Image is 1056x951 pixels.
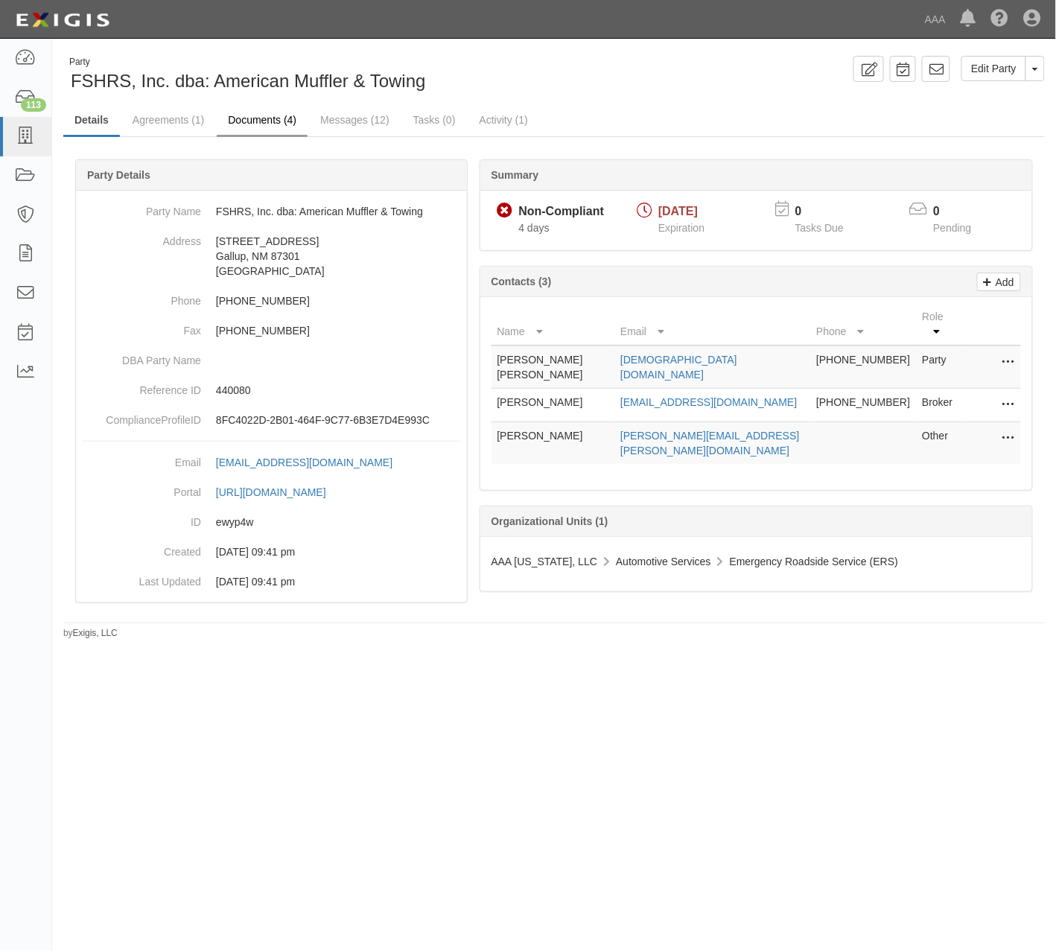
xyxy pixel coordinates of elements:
[73,628,118,638] a: Exigis, LLC
[82,405,201,427] dt: ComplianceProfileID
[730,556,898,567] span: Emergency Roadside Service (ERS)
[492,422,615,465] td: [PERSON_NAME]
[82,197,201,219] dt: Party Name
[492,303,615,346] th: Name
[916,303,961,346] th: Role
[82,507,461,537] dd: ewyp4w
[620,396,797,408] a: [EMAIL_ADDRESS][DOMAIN_NAME]
[497,203,513,219] i: Non-Compliant
[82,507,201,529] dt: ID
[933,222,971,234] span: Pending
[82,375,201,398] dt: Reference ID
[216,455,392,470] div: [EMAIL_ADDRESS][DOMAIN_NAME]
[63,627,118,640] small: by
[620,430,799,457] a: [PERSON_NAME][EMAIL_ADDRESS][PERSON_NAME][DOMAIN_NAME]
[658,222,704,234] span: Expiration
[216,383,461,398] p: 440080
[216,413,461,427] p: 8FC4022D-2B01-464F-9C77-6B3E7D4E993C
[492,276,552,287] b: Contacts (3)
[810,389,916,422] td: [PHONE_NUMBER]
[21,98,46,112] div: 113
[810,346,916,389] td: [PHONE_NUMBER]
[961,56,1026,81] a: Edit Party
[69,56,426,69] div: Party
[87,169,150,181] b: Party Details
[614,303,810,346] th: Email
[620,354,737,381] a: [DEMOGRAPHIC_DATA][DOMAIN_NAME]
[82,286,461,316] dd: [PHONE_NUMBER]
[916,389,961,422] td: Broker
[63,105,120,137] a: Details
[402,105,467,135] a: Tasks (0)
[917,4,953,34] a: AAA
[82,316,461,346] dd: [PHONE_NUMBER]
[121,105,215,135] a: Agreements (1)
[82,226,201,249] dt: Address
[82,316,201,338] dt: Fax
[71,71,426,91] span: FSHRS, Inc. dba: American Muffler & Towing
[82,567,201,589] dt: Last Updated
[217,105,308,137] a: Documents (4)
[63,56,543,94] div: FSHRS, Inc. dba: American Muffler & Towing
[492,515,608,527] b: Organizational Units (1)
[82,537,201,559] dt: Created
[11,7,114,34] img: logo-5460c22ac91f19d4615b14bd174203de0afe785f0fc80cf4dbbc73dc1793850b.png
[977,273,1021,291] a: Add
[468,105,539,135] a: Activity (1)
[82,226,461,286] dd: [STREET_ADDRESS] Gallup, NM 87301 [GEOGRAPHIC_DATA]
[492,169,539,181] b: Summary
[216,457,409,468] a: [EMAIL_ADDRESS][DOMAIN_NAME]
[82,567,461,597] dd: 03/09/2023 09:41 pm
[992,273,1014,290] p: Add
[991,10,1009,28] i: Help Center - Complianz
[82,346,201,368] dt: DBA Party Name
[82,197,461,226] dd: FSHRS, Inc. dba: American Muffler & Towing
[933,203,990,220] p: 0
[519,203,605,220] div: Non-Compliant
[795,203,862,220] p: 0
[658,205,698,217] span: [DATE]
[82,477,201,500] dt: Portal
[82,448,201,470] dt: Email
[916,422,961,465] td: Other
[492,556,598,567] span: AAA [US_STATE], LLC
[82,537,461,567] dd: 03/09/2023 09:41 pm
[616,556,711,567] span: Automotive Services
[492,346,615,389] td: [PERSON_NAME] [PERSON_NAME]
[492,389,615,422] td: [PERSON_NAME]
[82,286,201,308] dt: Phone
[216,486,343,498] a: [URL][DOMAIN_NAME]
[309,105,401,135] a: Messages (12)
[810,303,916,346] th: Phone
[795,222,844,234] span: Tasks Due
[519,222,550,234] span: Since 09/11/2025
[916,346,961,389] td: Party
